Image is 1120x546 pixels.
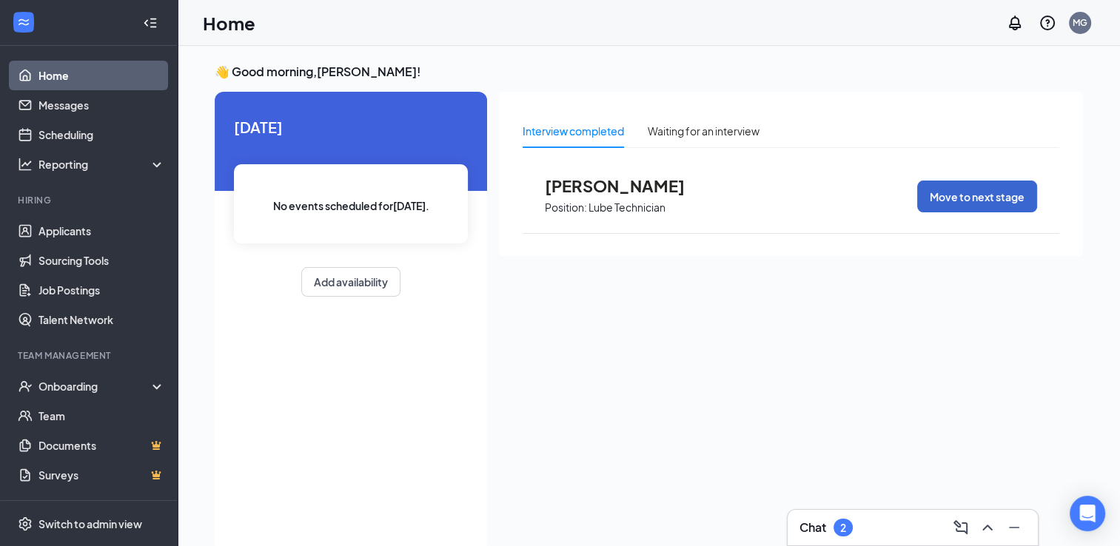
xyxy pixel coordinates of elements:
[38,157,166,172] div: Reporting
[38,305,165,334] a: Talent Network
[273,198,429,214] span: No events scheduled for [DATE] .
[588,200,665,215] p: Lube Technician
[38,379,152,394] div: Onboarding
[18,194,162,206] div: Hiring
[38,61,165,90] a: Home
[949,516,973,539] button: ComposeMessage
[234,115,468,138] span: [DATE]
[38,90,165,120] a: Messages
[976,516,999,539] button: ChevronUp
[38,120,165,149] a: Scheduling
[523,123,624,139] div: Interview completed
[203,10,255,36] h1: Home
[18,379,33,394] svg: UserCheck
[799,519,826,536] h3: Chat
[38,275,165,305] a: Job Postings
[38,216,165,246] a: Applicants
[215,64,1083,80] h3: 👋 Good morning, [PERSON_NAME] !
[38,460,165,490] a: SurveysCrown
[1002,516,1026,539] button: Minimize
[38,246,165,275] a: Sourcing Tools
[1005,519,1023,536] svg: Minimize
[18,516,33,531] svg: Settings
[38,431,165,460] a: DocumentsCrown
[38,401,165,431] a: Team
[979,519,996,536] svg: ChevronUp
[143,16,158,30] svg: Collapse
[18,349,162,362] div: Team Management
[16,15,31,30] svg: WorkstreamLogo
[545,176,708,195] span: [PERSON_NAME]
[1070,496,1105,531] div: Open Intercom Messenger
[1006,14,1024,32] svg: Notifications
[18,157,33,172] svg: Analysis
[952,519,970,536] svg: ComposeMessage
[301,267,400,297] button: Add availability
[545,200,587,215] p: Position:
[648,123,759,139] div: Waiting for an interview
[38,516,142,531] div: Switch to admin view
[917,181,1037,212] button: Move to next stage
[840,522,846,534] div: 2
[1039,14,1056,32] svg: QuestionInfo
[1073,16,1087,29] div: MG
